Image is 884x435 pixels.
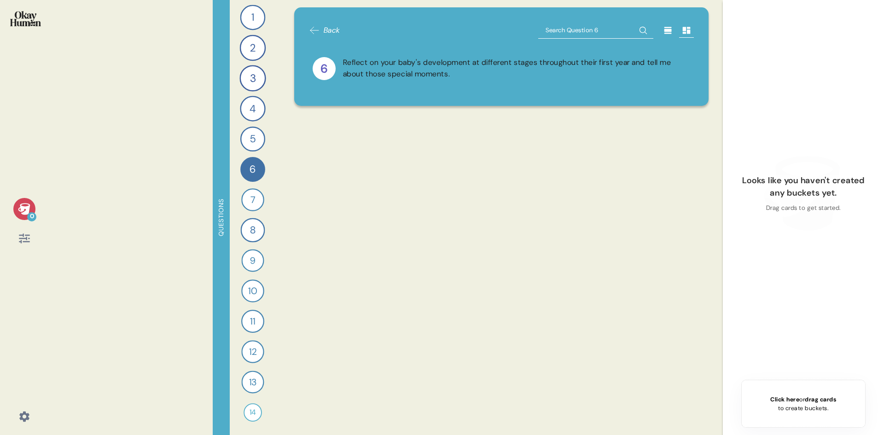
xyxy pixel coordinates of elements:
div: 6 [313,57,336,80]
div: 9 [241,249,264,272]
div: Drag cards to get started. [766,203,841,213]
div: 5 [240,127,265,151]
div: 6 [240,157,265,182]
div: Reflect on your baby's development at different stages throughout their first year and tell me ab... [343,57,691,80]
div: 1 [240,5,266,30]
div: 8 [241,218,265,243]
div: 14 [244,403,262,422]
div: 3 [239,65,266,91]
img: okayhuman.3b1b6348.png [10,11,41,26]
div: 13 [241,371,264,393]
div: 10 [241,279,264,302]
div: Looks like you haven't created any buckets yet. [738,174,869,200]
span: Back [324,25,340,36]
span: drag cards [805,395,836,403]
div: 12 [241,340,264,363]
div: 4 [240,96,265,121]
div: 7 [241,188,264,211]
span: Click here [770,395,799,403]
div: 0 [27,212,36,221]
input: Search Question 6 [538,22,653,39]
div: or to create buckets. [770,395,836,412]
div: 2 [240,35,266,61]
div: 11 [241,310,264,333]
